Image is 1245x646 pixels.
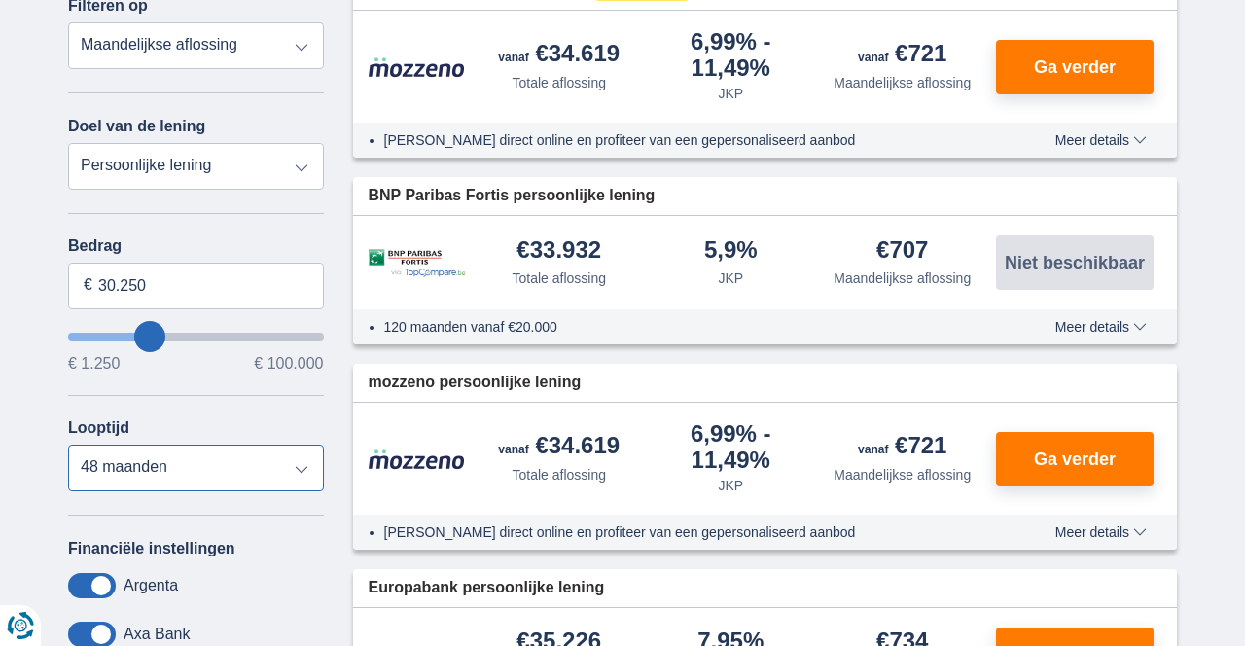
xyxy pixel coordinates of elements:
div: 6,99% [653,422,809,472]
div: JKP [718,84,743,103]
span: Meer details [1055,133,1147,147]
label: Axa Bank [124,626,190,643]
img: product.pl.alt Mozzeno [369,56,466,78]
span: € 1.250 [68,356,120,372]
button: Ga verder [996,40,1154,94]
button: Ga verder [996,432,1154,486]
span: € [84,274,92,297]
label: Looptijd [68,419,129,437]
span: mozzeno persoonlijke lening [369,372,582,394]
label: Financiële instellingen [68,540,235,557]
div: JKP [718,269,743,288]
li: 120 maanden vanaf €20.000 [384,317,984,337]
input: wantToBorrow [68,333,324,341]
li: [PERSON_NAME] direct online en profiteer van een gepersonaliseerd aanbod [384,522,984,542]
div: €721 [858,434,946,461]
li: [PERSON_NAME] direct online en profiteer van een gepersonaliseerd aanbod [384,130,984,150]
div: Maandelijkse aflossing [834,465,971,484]
span: Ga verder [1034,450,1116,468]
div: Totale aflossing [512,269,606,288]
div: 5,9% [704,238,758,265]
span: Meer details [1055,525,1147,539]
div: €34.619 [498,434,620,461]
button: Meer details [1041,319,1161,335]
button: Niet beschikbaar [996,235,1154,290]
div: €33.932 [516,238,601,265]
button: Meer details [1041,132,1161,148]
div: 6,99% [653,30,809,80]
div: €721 [858,42,946,69]
span: BNP Paribas Fortis persoonlijke lening [369,185,656,207]
div: Maandelijkse aflossing [834,269,971,288]
div: Maandelijkse aflossing [834,73,971,92]
label: Argenta [124,577,178,594]
span: Niet beschikbaar [1005,254,1145,271]
label: Bedrag [68,237,324,255]
img: product.pl.alt Mozzeno [369,449,466,470]
img: product.pl.alt BNP Paribas Fortis [369,249,466,277]
div: €34.619 [498,42,620,69]
span: Meer details [1055,320,1147,334]
span: Ga verder [1034,58,1116,76]
div: JKP [718,476,743,495]
span: € 100.000 [254,356,323,372]
div: Totale aflossing [512,73,606,92]
button: Meer details [1041,524,1161,540]
div: Totale aflossing [512,465,606,484]
span: Europabank persoonlijke lening [369,577,605,599]
label: Doel van de lening [68,118,205,135]
div: €707 [876,238,928,265]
